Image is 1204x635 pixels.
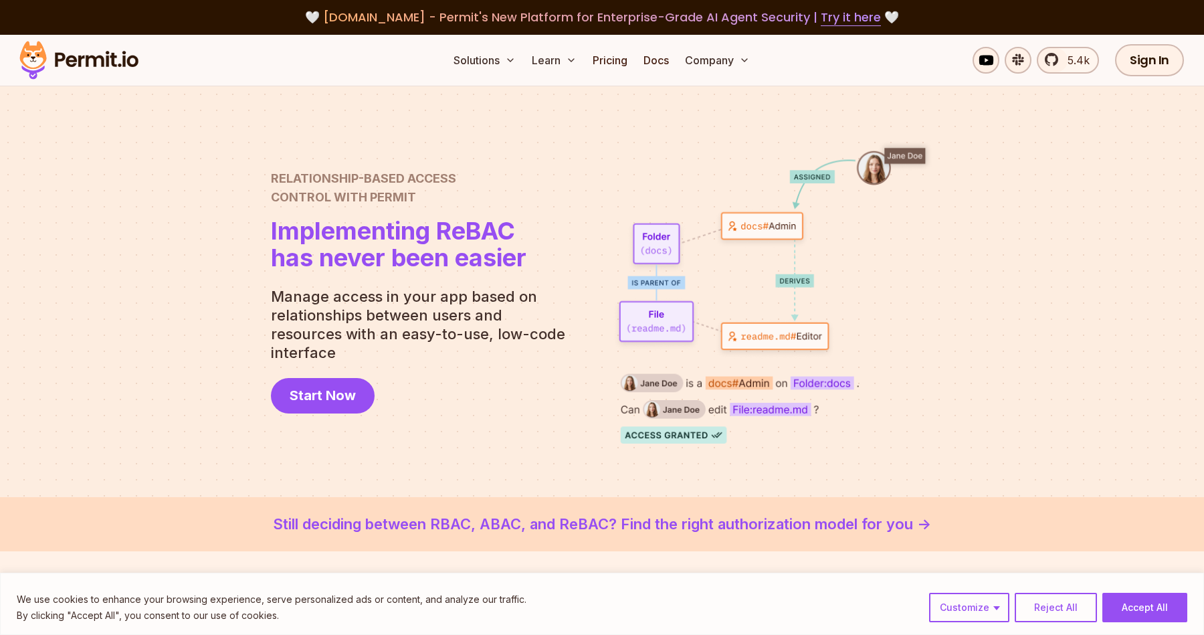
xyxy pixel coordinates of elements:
p: By clicking "Accept All", you consent to our use of cookies. [17,608,526,624]
span: [DOMAIN_NAME] - Permit's New Platform for Enterprise-Grade AI Agent Security | [323,9,881,25]
span: Start Now [290,386,356,405]
a: Start Now [271,378,375,414]
a: Pricing [587,47,633,74]
p: We use cookies to enhance your browsing experience, serve personalized ads or content, and analyz... [17,592,526,608]
a: Try it here [821,9,881,26]
button: Company [680,47,755,74]
img: Permit logo [13,37,144,83]
span: Relationship-Based Access [271,169,526,188]
button: Reject All [1015,593,1097,622]
span: Implementing ReBAC [271,217,526,244]
button: Learn [526,47,582,74]
a: Still deciding between RBAC, ABAC, and ReBAC? Find the right authorization model for you -> [32,513,1172,535]
a: Sign In [1115,44,1184,76]
span: 5.4k [1060,52,1090,68]
a: 5.4k [1037,47,1099,74]
h1: has never been easier [271,217,526,271]
button: Solutions [448,47,521,74]
div: 🤍 🤍 [32,8,1172,27]
p: Manage access in your app based on relationships between users and resources with an easy-to-use,... [271,287,576,362]
button: Accept All [1102,593,1187,622]
button: Customize [929,593,1009,622]
h2: Control with Permit [271,169,526,207]
a: Docs [638,47,674,74]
